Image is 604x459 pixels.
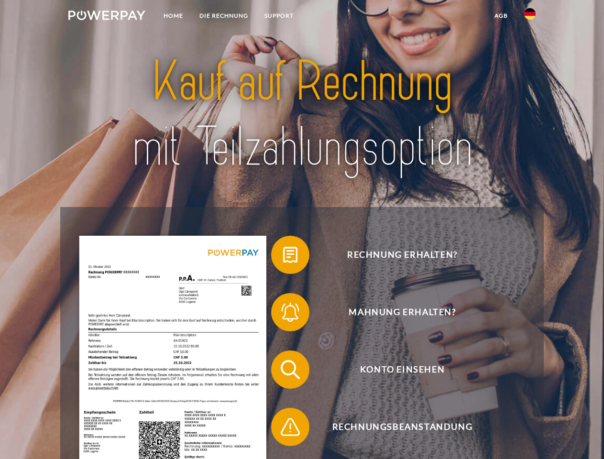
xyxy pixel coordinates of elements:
button: Konto einsehen [271,350,520,389]
img: logo-powerpay-white.svg [68,11,145,20]
img: qb_warning.svg [278,415,302,439]
a: Home [155,7,191,24]
a: DIE RECHNUNG [191,7,256,24]
img: de [524,8,536,20]
a: agb [486,7,516,24]
span: Rechnungsbeanstandung [285,408,519,446]
img: title-powerpay_de.svg [91,46,513,183]
img: qb_search.svg [278,358,302,382]
img: qb_bell.svg [278,300,302,324]
a: SUPPORT [256,7,302,24]
button: Mahnung erhalten? [271,293,520,331]
span: Konto einsehen [285,350,519,389]
span: Mahnung erhalten? [285,293,519,331]
button: Rechnungsbeanstandung [271,408,520,446]
span: Rechnung erhalten? [285,236,519,274]
button: Rechnung erhalten? [271,236,520,274]
img: qb_bill.svg [278,243,302,267]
